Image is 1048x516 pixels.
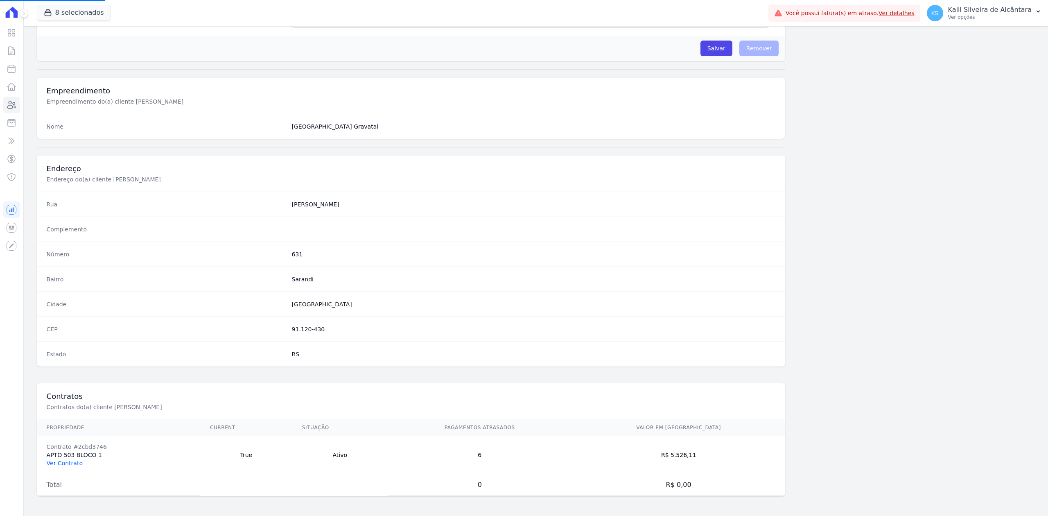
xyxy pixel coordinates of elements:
dt: Estado [47,350,285,358]
dd: 631 [292,250,776,258]
input: Salvar [700,41,732,56]
td: R$ 5.526,11 [572,436,786,474]
dt: Complemento [47,225,285,233]
dt: Bairro [47,275,285,283]
td: APTO 503 BLOCO 1 [37,436,200,474]
div: Contrato #2cbd3746 [47,443,190,451]
h3: Contratos [47,392,776,401]
span: Você possui fatura(s) em atraso. [786,9,915,18]
p: Ver opções [948,14,1032,20]
p: Kalil Silveira de Alcântara [948,6,1032,14]
td: 0 [388,474,572,496]
dd: [GEOGRAPHIC_DATA] Gravatai [292,122,776,131]
h3: Endereço [47,164,776,174]
span: Remover [739,41,779,56]
td: R$ 0,00 [572,474,786,496]
p: Empreendimento do(a) cliente [PERSON_NAME] [47,97,322,106]
td: 6 [388,436,572,474]
dd: 91.120-430 [292,325,776,333]
td: True [200,436,292,474]
a: Ver detalhes [879,10,915,16]
dd: [GEOGRAPHIC_DATA] [292,300,776,308]
dt: Número [47,250,285,258]
dd: RS [292,350,776,358]
a: Ver Contrato [47,460,83,466]
dd: Sarandi [292,275,776,283]
th: Valor em [GEOGRAPHIC_DATA] [572,419,786,436]
dt: CEP [47,325,285,333]
dt: Cidade [47,300,285,308]
dt: Nome [47,122,285,131]
button: 8 selecionados [37,5,111,20]
th: Situação [292,419,388,436]
th: Current [200,419,292,436]
dt: Rua [47,200,285,208]
p: Endereço do(a) cliente [PERSON_NAME] [47,175,322,183]
span: KS [931,10,939,16]
dd: [PERSON_NAME] [292,200,776,208]
button: KS Kalil Silveira de Alcântara Ver opções [920,2,1048,25]
th: Pagamentos Atrasados [388,419,572,436]
td: Total [37,474,200,496]
td: Ativo [292,436,388,474]
th: Propriedade [37,419,200,436]
p: Contratos do(a) cliente [PERSON_NAME] [47,403,322,411]
h3: Empreendimento [47,86,776,96]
